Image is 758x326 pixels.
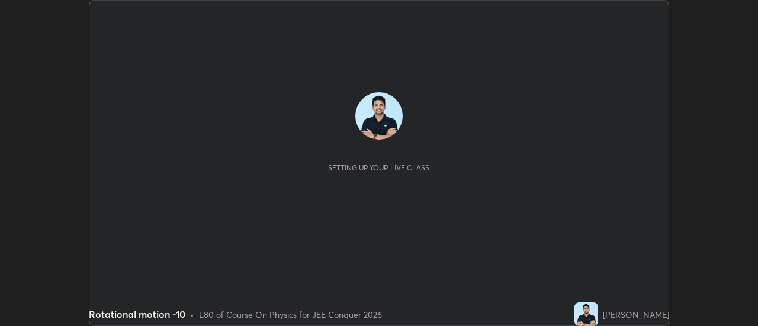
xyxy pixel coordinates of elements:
[574,302,598,326] img: a8c2744b4dbf429fb825013d7c421360.jpg
[190,308,194,321] div: •
[355,92,403,140] img: a8c2744b4dbf429fb825013d7c421360.jpg
[89,307,185,321] div: Rotational motion -10
[328,163,429,172] div: Setting up your live class
[603,308,669,321] div: [PERSON_NAME]
[199,308,382,321] div: L80 of Course On Physics for JEE Conquer 2026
